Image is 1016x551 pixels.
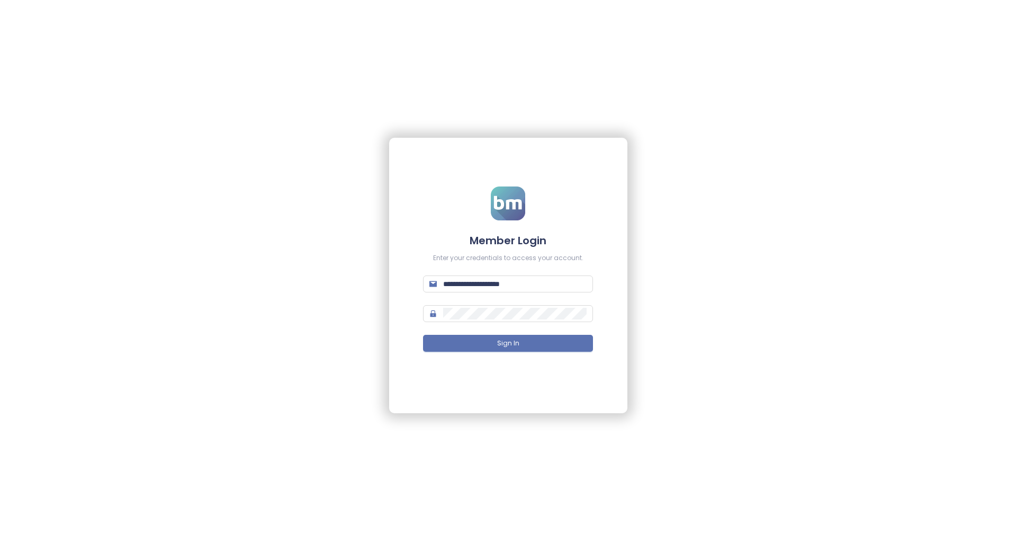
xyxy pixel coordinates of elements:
[429,280,437,288] span: mail
[423,233,593,248] h4: Member Login
[491,186,525,220] img: logo
[429,310,437,317] span: lock
[423,253,593,263] div: Enter your credentials to access your account.
[497,339,519,349] span: Sign In
[423,335,593,352] button: Sign In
